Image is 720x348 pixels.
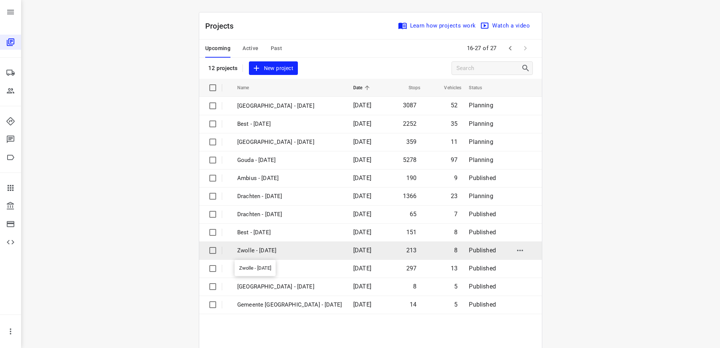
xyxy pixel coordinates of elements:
[237,138,342,147] p: Antwerpen - Monday
[237,102,342,110] p: Zwolle - Monday
[353,211,371,218] span: [DATE]
[454,211,458,218] span: 7
[469,211,496,218] span: Published
[249,61,298,75] button: New project
[237,301,342,309] p: Gemeente Rotterdam - Wednesday
[469,83,492,92] span: Status
[237,174,342,183] p: Ambius - Monday
[451,192,458,200] span: 23
[454,283,458,290] span: 5
[469,265,496,272] span: Published
[353,229,371,236] span: [DATE]
[469,102,493,109] span: Planning
[403,156,417,163] span: 5278
[451,156,458,163] span: 97
[237,156,342,165] p: Gouda - Monday
[403,120,417,127] span: 2252
[456,63,521,74] input: Search projects
[237,120,342,128] p: Best - Monday
[434,83,461,92] span: Vehicles
[406,174,417,182] span: 190
[469,283,496,290] span: Published
[353,192,371,200] span: [DATE]
[253,64,293,73] span: New project
[521,64,532,73] div: Search
[406,247,417,254] span: 213
[406,265,417,272] span: 297
[205,44,230,53] span: Upcoming
[464,40,500,56] span: 16-27 of 27
[353,138,371,145] span: [DATE]
[271,44,282,53] span: Past
[237,246,342,255] p: Zwolle - [DATE]
[451,265,458,272] span: 13
[413,283,416,290] span: 8
[469,156,493,163] span: Planning
[410,211,416,218] span: 65
[403,192,417,200] span: 1366
[353,102,371,109] span: [DATE]
[237,192,342,201] p: Drachten - Monday
[469,120,493,127] span: Planning
[406,138,417,145] span: 359
[237,228,342,237] p: Best - Friday
[353,301,371,308] span: [DATE]
[451,138,458,145] span: 11
[454,174,458,182] span: 9
[237,282,342,291] p: Gemeente Rotterdam - Thursday
[469,138,493,145] span: Planning
[469,174,496,182] span: Published
[403,102,417,109] span: 3087
[469,247,496,254] span: Published
[353,156,371,163] span: [DATE]
[353,83,372,92] span: Date
[469,192,493,200] span: Planning
[469,301,496,308] span: Published
[208,65,238,72] p: 12 projects
[353,174,371,182] span: [DATE]
[353,120,371,127] span: [DATE]
[237,83,259,92] span: Name
[353,283,371,290] span: [DATE]
[454,229,458,236] span: 8
[406,229,417,236] span: 151
[518,41,533,56] span: Next Page
[503,41,518,56] span: Previous Page
[205,20,240,32] p: Projects
[237,210,342,219] p: Drachten - Friday
[454,247,458,254] span: 8
[451,120,458,127] span: 35
[399,83,421,92] span: Stops
[410,301,416,308] span: 14
[237,264,342,273] p: Gouda - Friday
[469,229,496,236] span: Published
[451,102,458,109] span: 52
[353,247,371,254] span: [DATE]
[353,265,371,272] span: [DATE]
[243,44,258,53] span: Active
[454,301,458,308] span: 5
